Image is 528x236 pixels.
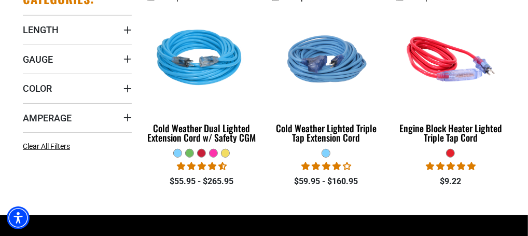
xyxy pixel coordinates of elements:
[177,161,227,171] span: 4.62 stars
[147,175,256,188] div: $55.95 - $265.95
[23,53,53,65] span: Gauge
[301,161,351,171] span: 4.18 stars
[23,45,132,74] summary: Gauge
[272,175,381,188] div: $59.95 - $160.95
[272,7,381,148] a: Light Blue Cold Weather Lighted Triple Tap Extension Cord
[7,206,30,229] div: Accessibility Menu
[272,123,381,142] div: Cold Weather Lighted Triple Tap Extension Cord
[23,103,132,132] summary: Amperage
[396,175,505,188] div: $9.22
[426,161,476,171] span: 5.00 stars
[23,24,59,36] span: Length
[23,82,52,94] span: Color
[23,141,74,152] a: Clear All Filters
[147,7,256,148] a: Light Blue Cold Weather Dual Lighted Extension Cord w/ Safety CGM
[23,74,132,103] summary: Color
[23,15,132,44] summary: Length
[270,9,382,109] img: Light Blue
[23,112,72,124] span: Amperage
[146,9,258,109] img: Light Blue
[395,9,507,109] img: red
[147,123,256,142] div: Cold Weather Dual Lighted Extension Cord w/ Safety CGM
[396,123,505,142] div: Engine Block Heater Lighted Triple Tap Cord
[396,7,505,148] a: red Engine Block Heater Lighted Triple Tap Cord
[23,142,70,150] span: Clear All Filters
